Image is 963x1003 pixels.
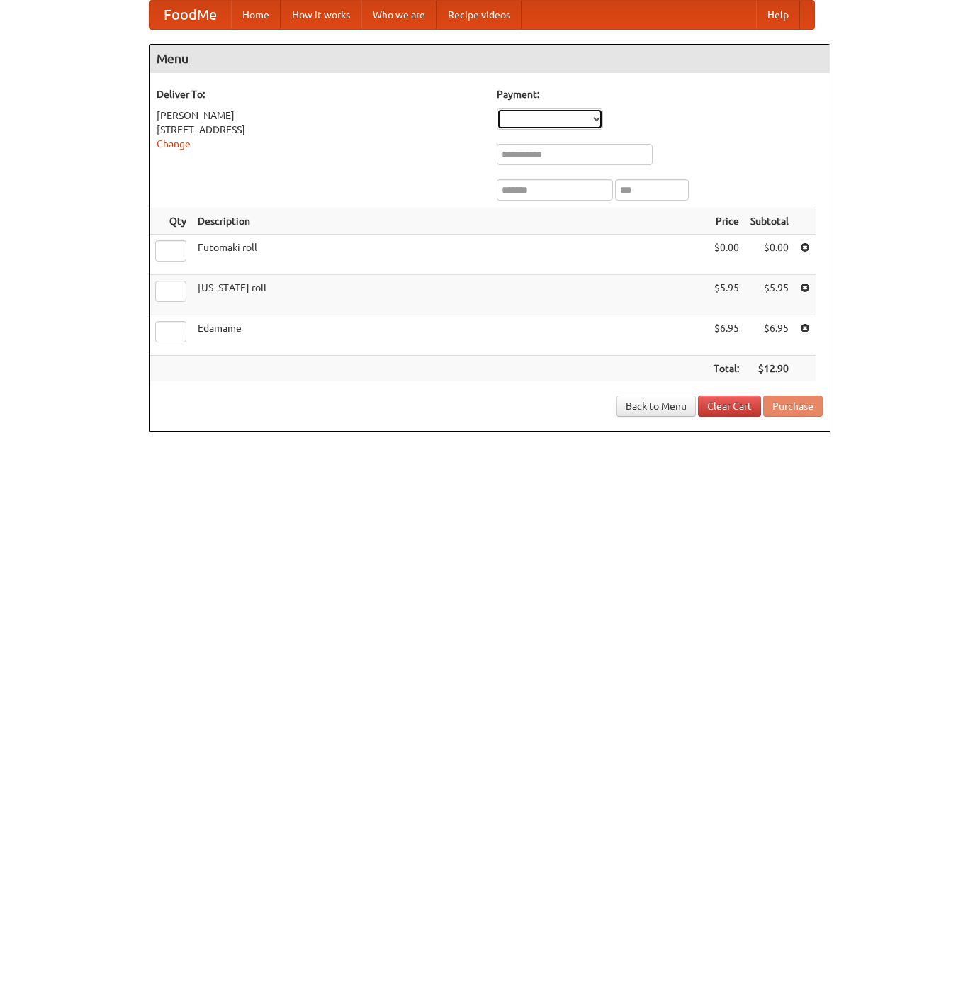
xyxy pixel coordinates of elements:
a: FoodMe [150,1,231,29]
a: Change [157,138,191,150]
h4: Menu [150,45,830,73]
td: Futomaki roll [192,235,708,275]
a: How it works [281,1,361,29]
td: $5.95 [708,275,745,315]
h5: Payment: [497,87,823,101]
a: Clear Cart [698,396,761,417]
a: Back to Menu [616,396,696,417]
a: Help [756,1,800,29]
a: Home [231,1,281,29]
td: $5.95 [745,275,794,315]
td: $0.00 [745,235,794,275]
th: Price [708,208,745,235]
div: [STREET_ADDRESS] [157,123,483,137]
button: Purchase [763,396,823,417]
td: $0.00 [708,235,745,275]
a: Recipe videos [437,1,522,29]
td: Edamame [192,315,708,356]
th: Total: [708,356,745,382]
td: $6.95 [708,315,745,356]
th: Qty [150,208,192,235]
a: Who we are [361,1,437,29]
td: $6.95 [745,315,794,356]
th: $12.90 [745,356,794,382]
th: Description [192,208,708,235]
td: [US_STATE] roll [192,275,708,315]
div: [PERSON_NAME] [157,108,483,123]
h5: Deliver To: [157,87,483,101]
th: Subtotal [745,208,794,235]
